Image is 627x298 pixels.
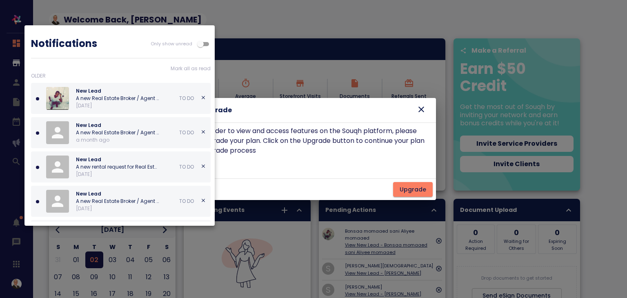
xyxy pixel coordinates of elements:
[171,65,211,72] p: Mark all as read
[178,94,196,102] span: TO DO
[178,197,196,205] span: TO DO
[76,190,159,198] p: New Lead
[178,129,196,137] span: TO DO
[31,72,211,80] p: OLDER
[76,171,159,178] p: [DATE]
[76,198,159,205] p: A new Real Estate Broker / Agent service request has been posted in Oakville by Jeva Veeren ,Serv...
[76,156,159,163] p: New Lead
[76,122,159,129] p: New Lead
[178,163,196,171] span: TO DO
[31,36,151,51] h6: Notifications
[46,87,69,110] img: 1000000420.jpg
[76,95,159,102] p: A new Real Estate Broker / Agent service request has been posted in Toronto by Bonsaa momaaed san...
[76,205,159,212] p: [DATE]
[76,87,159,95] p: New Lead
[76,136,159,144] p: a month ago
[76,129,159,136] p: A new Real Estate Broker / Agent service request has been posted in Mississauga by Chisom Eziekwu...
[76,163,159,171] p: A new rental request for Real Estate Broker / Agent has been posted in Oakville by Austine Itua ,...
[76,102,159,109] p: [DATE]
[151,40,196,47] p: Only show unread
